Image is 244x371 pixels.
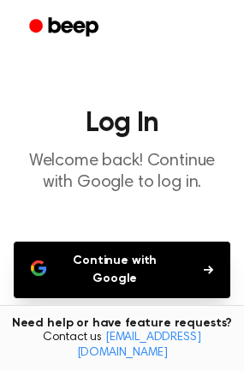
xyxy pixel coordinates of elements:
a: Beep [17,11,114,45]
button: Continue with Google [14,242,230,298]
a: [EMAIL_ADDRESS][DOMAIN_NAME] [77,332,201,359]
span: Contact us [10,331,234,361]
h1: Log In [14,110,230,137]
p: Welcome back! Continue with Google to log in. [14,151,230,194]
